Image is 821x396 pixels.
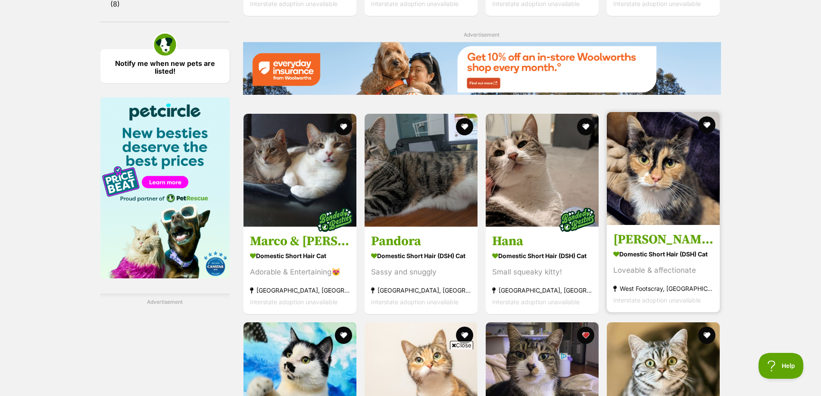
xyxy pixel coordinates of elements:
a: Hana Domestic Short Hair (DSH) Cat Small squeaky kitty! [GEOGRAPHIC_DATA], [GEOGRAPHIC_DATA] Inte... [486,227,599,314]
img: bonded besties [313,198,356,241]
a: Pandora Domestic Short Hair (DSH) Cat Sassy and snuggly [GEOGRAPHIC_DATA], [GEOGRAPHIC_DATA] Inte... [365,227,478,314]
strong: Domestic Short Hair (DSH) Cat [613,248,713,260]
strong: West Footscray, [GEOGRAPHIC_DATA] [613,283,713,294]
img: Anna - Domestic Short Hair (DSH) Cat [607,112,720,225]
img: Marco & Giselle - Domestic Short Hair Cat [243,114,356,227]
h3: Pandora [371,233,471,249]
span: Close [450,341,473,349]
div: Small squeaky kitty! [492,266,592,278]
h3: Marco & [PERSON_NAME] [250,233,350,249]
strong: [GEOGRAPHIC_DATA], [GEOGRAPHIC_DATA] [492,284,592,296]
strong: [GEOGRAPHIC_DATA], [GEOGRAPHIC_DATA] [250,284,350,296]
span: Interstate adoption unavailable [371,298,459,306]
button: favourite [335,118,352,135]
strong: Domestic Short Hair Cat [250,249,350,262]
a: [PERSON_NAME] Domestic Short Hair (DSH) Cat Loveable & affectionate West Footscray, [GEOGRAPHIC_D... [607,225,720,312]
img: bonded besties [556,198,599,241]
iframe: Advertisement [254,353,568,392]
span: Interstate adoption unavailable [613,296,701,304]
div: Adorable & Entertaining😻 [250,266,350,278]
button: favourite [699,116,716,134]
strong: Domestic Short Hair (DSH) Cat [492,249,592,262]
a: Everyday Insurance promotional banner [243,42,721,97]
h3: Hana [492,233,592,249]
button: favourite [699,327,716,344]
strong: Domestic Short Hair (DSH) Cat [371,249,471,262]
img: Everyday Insurance promotional banner [243,42,721,95]
button: favourite [577,327,594,344]
img: Pet Circle promo banner [100,97,230,278]
img: Pandora - Domestic Short Hair (DSH) Cat [365,114,478,227]
button: favourite [577,118,594,135]
button: favourite [456,118,473,135]
div: Loveable & affectionate [613,265,713,276]
span: Advertisement [464,31,499,38]
strong: [GEOGRAPHIC_DATA], [GEOGRAPHIC_DATA] [371,284,471,296]
iframe: Help Scout Beacon - Open [759,353,804,379]
a: Notify me when new pets are listed! [100,49,230,83]
div: Sassy and snuggly [371,266,471,278]
span: Interstate adoption unavailable [492,298,580,306]
span: Interstate adoption unavailable [250,298,337,306]
a: Marco & [PERSON_NAME] Domestic Short Hair Cat Adorable & Entertaining😻 [GEOGRAPHIC_DATA], [GEOGRA... [243,227,356,314]
h3: [PERSON_NAME] [613,231,713,248]
button: favourite [335,327,352,344]
img: Hana - Domestic Short Hair (DSH) Cat [486,114,599,227]
button: favourite [456,327,473,344]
